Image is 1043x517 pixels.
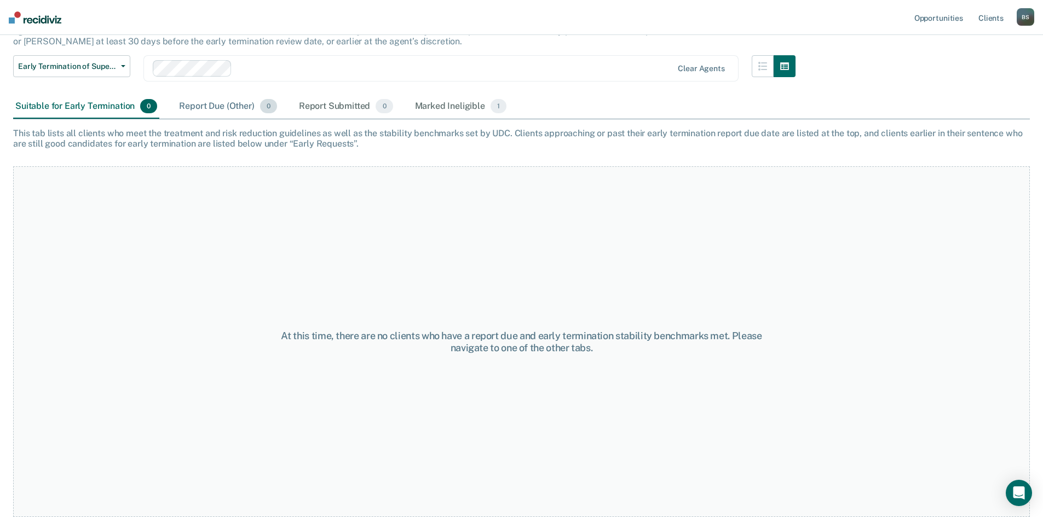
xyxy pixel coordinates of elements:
div: At this time, there are no clients who have a report due and early termination stability benchmar... [268,330,776,353]
div: Clear agents [678,64,724,73]
span: 0 [140,99,157,113]
div: Open Intercom Messenger [1006,480,1032,506]
div: Report Due (Other)0 [177,95,279,119]
span: 1 [491,99,506,113]
button: BS [1017,8,1034,26]
p: The [US_STATE] Sentencing Commission’s 2025 Adult Sentencing, Release, & Supervision Guidelines e... [13,15,792,47]
div: Report Submitted0 [297,95,395,119]
span: Early Termination of Supervision [18,62,117,71]
span: 0 [260,99,277,113]
span: 0 [376,99,393,113]
div: This tab lists all clients who meet the treatment and risk reduction guidelines as well as the st... [13,128,1030,149]
img: Recidiviz [9,11,61,24]
div: B S [1017,8,1034,26]
div: Suitable for Early Termination0 [13,95,159,119]
button: Early Termination of Supervision [13,55,130,77]
div: Marked Ineligible1 [413,95,509,119]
